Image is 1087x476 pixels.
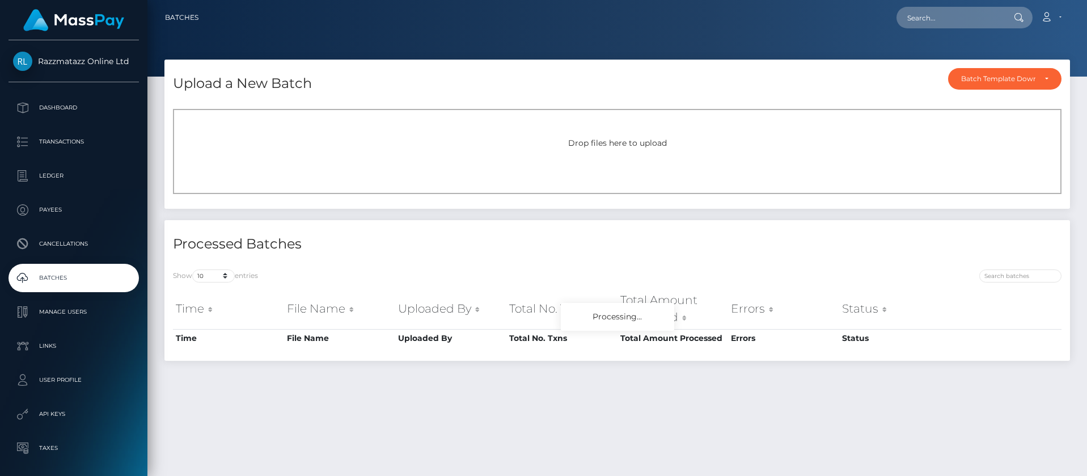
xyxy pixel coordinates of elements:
[9,366,139,394] a: User Profile
[9,434,139,462] a: Taxes
[13,440,134,457] p: Taxes
[13,235,134,252] p: Cancellations
[979,269,1061,283] input: Search batches
[173,74,312,94] h4: Upload a New Batch
[839,289,950,329] th: Status
[9,196,139,224] a: Payees
[13,99,134,116] p: Dashboard
[173,234,609,254] h4: Processed Batches
[13,167,134,184] p: Ledger
[9,264,139,292] a: Batches
[284,289,395,329] th: File Name
[284,329,395,347] th: File Name
[395,329,506,347] th: Uploaded By
[561,303,674,331] div: Processing...
[9,128,139,156] a: Transactions
[9,162,139,190] a: Ledger
[9,332,139,360] a: Links
[506,289,617,329] th: Total No. Txns
[9,400,139,428] a: API Keys
[9,230,139,258] a: Cancellations
[13,201,134,218] p: Payees
[13,372,134,389] p: User Profile
[896,7,1003,28] input: Search...
[728,289,839,329] th: Errors
[13,133,134,150] p: Transactions
[728,329,839,347] th: Errors
[13,52,32,71] img: Razzmatazz Online Ltd
[9,94,139,122] a: Dashboard
[13,269,134,287] p: Batches
[23,9,124,31] img: MassPay Logo
[173,329,284,347] th: Time
[617,289,729,329] th: Total Amount Processed
[395,289,506,329] th: Uploaded By
[13,406,134,423] p: API Keys
[961,74,1035,83] div: Batch Template Download
[568,138,667,148] span: Drop files here to upload
[13,304,134,321] p: Manage Users
[165,6,198,30] a: Batches
[506,329,617,347] th: Total No. Txns
[948,68,1061,90] button: Batch Template Download
[617,329,729,347] th: Total Amount Processed
[173,269,258,283] label: Show entries
[192,269,235,283] select: Showentries
[13,338,134,355] p: Links
[839,329,950,347] th: Status
[9,298,139,326] a: Manage Users
[173,289,284,329] th: Time
[9,56,139,66] span: Razzmatazz Online Ltd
